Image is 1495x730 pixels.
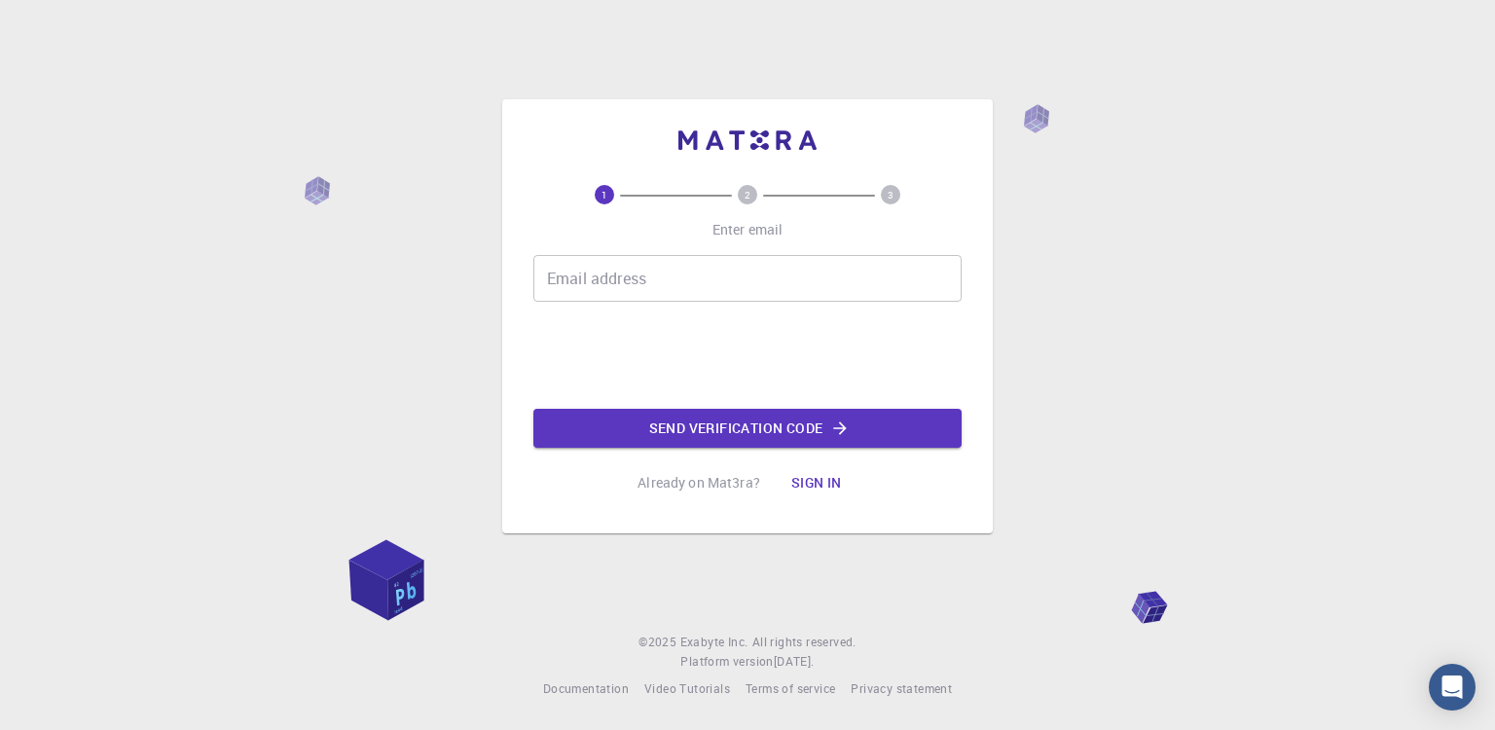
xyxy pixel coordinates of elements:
span: Video Tutorials [644,680,730,696]
a: Video Tutorials [644,679,730,699]
span: Platform version [680,652,773,672]
iframe: reCAPTCHA [600,317,895,393]
a: Exabyte Inc. [680,633,748,652]
span: Documentation [543,680,629,696]
a: [DATE]. [774,652,815,672]
p: Already on Mat3ra? [638,473,760,493]
a: Terms of service [746,679,835,699]
button: Sign in [776,463,857,502]
span: Exabyte Inc. [680,634,748,649]
span: All rights reserved. [752,633,857,652]
span: Terms of service [746,680,835,696]
span: Privacy statement [851,680,952,696]
a: Privacy statement [851,679,952,699]
span: © 2025 [638,633,679,652]
p: Enter email [712,220,784,239]
button: Send verification code [533,409,962,448]
text: 2 [745,188,750,201]
text: 1 [602,188,607,201]
span: [DATE] . [774,653,815,669]
text: 3 [888,188,893,201]
a: Documentation [543,679,629,699]
div: Open Intercom Messenger [1429,664,1476,711]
